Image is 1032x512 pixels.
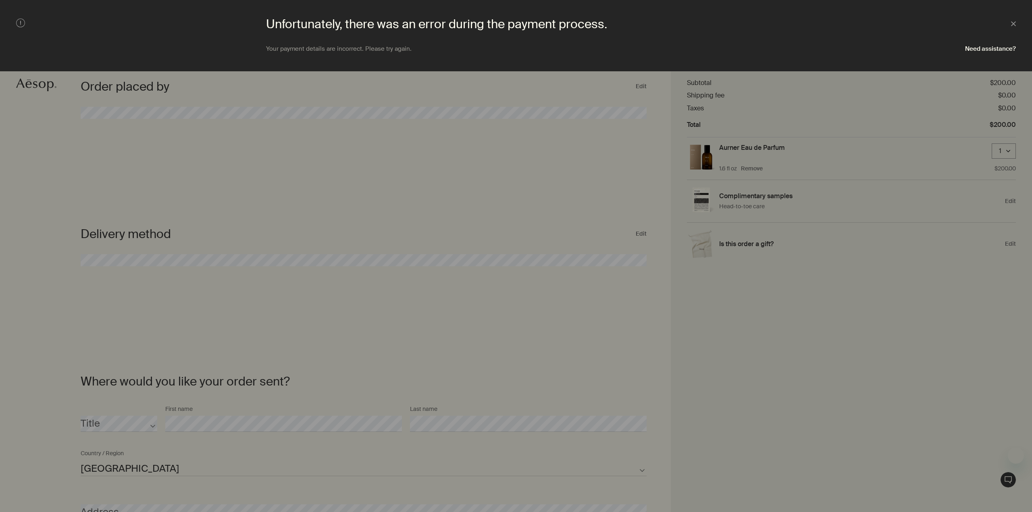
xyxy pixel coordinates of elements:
h1: Unfortunately, there was an error during the payment process. [266,16,766,32]
p: Your payment details are incorrect. Please try again. [266,45,766,53]
div: Aesop says "Do you require assistance? We are available to help.". Open messaging window to conti... [892,448,1024,504]
button: Need assistance? [965,45,1016,53]
iframe: no content [892,488,908,504]
iframe: Close message from Aesop [1008,448,1024,464]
